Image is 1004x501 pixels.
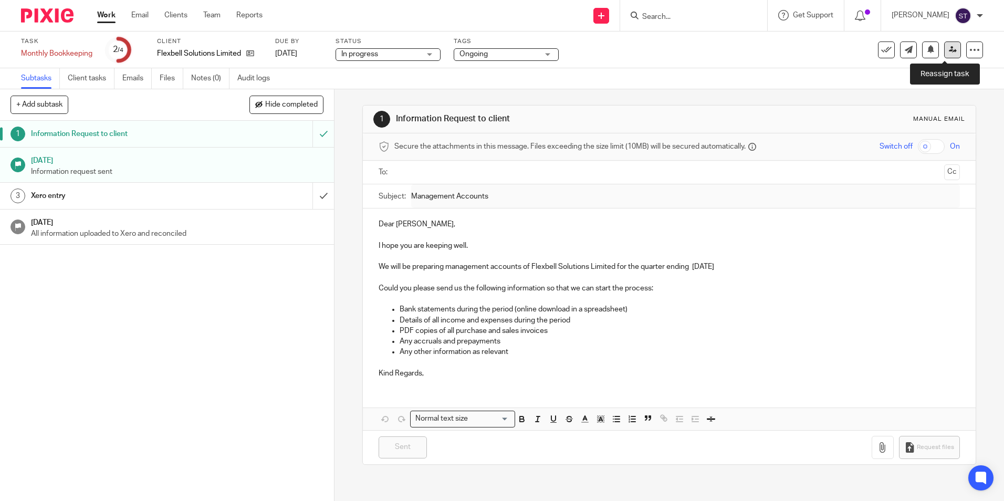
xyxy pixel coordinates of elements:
button: Cc [944,164,960,180]
small: /4 [118,47,123,53]
a: Audit logs [237,68,278,89]
span: [DATE] [275,50,297,57]
span: Request files [917,443,954,452]
a: Files [160,68,183,89]
label: To: [379,167,390,178]
p: Details of all income and expenses during the period [400,315,959,326]
label: Status [336,37,441,46]
div: 2 [113,44,123,56]
h1: [DATE] [31,153,324,166]
span: On [950,141,960,152]
button: Hide completed [249,96,323,113]
a: Clients [164,10,187,20]
p: Kind Regards, [379,358,959,379]
button: + Add subtask [11,96,68,113]
div: 1 [11,127,25,141]
p: Flexbell Solutions Limited [157,48,241,59]
p: Bank statements during the period (online download in a spreadsheet) [400,304,959,315]
label: Tags [454,37,559,46]
span: Ongoing [459,50,488,58]
p: Dear [PERSON_NAME], [379,219,959,229]
p: [PERSON_NAME] [892,10,949,20]
a: Reports [236,10,263,20]
span: Normal text size [413,413,470,424]
p: We will be preparing management accounts of Flexbell Solutions Limited for the quarter ending [DATE] [379,262,959,272]
div: Manual email [913,115,965,123]
span: Hide completed [265,101,318,109]
p: Any other information as relevant [400,347,959,357]
a: Email [131,10,149,20]
p: PDF copies of all purchase and sales invoices [400,326,959,336]
img: Pixie [21,8,74,23]
p: Any accruals and prepayments [400,336,959,347]
input: Sent [379,436,427,459]
a: Work [97,10,116,20]
span: Get Support [793,12,833,19]
div: 3 [11,189,25,203]
h1: Information Request to client [31,126,212,142]
label: Client [157,37,262,46]
button: Request files [899,436,960,460]
span: Secure the attachments in this message. Files exceeding the size limit (10MB) will be secured aut... [394,141,746,152]
a: Client tasks [68,68,114,89]
label: Task [21,37,92,46]
a: Notes (0) [191,68,229,89]
div: Search for option [410,411,515,427]
span: In progress [341,50,378,58]
h1: [DATE] [31,215,324,228]
div: 1 [373,111,390,128]
a: Subtasks [21,68,60,89]
span: Switch off [880,141,913,152]
p: All information uploaded to Xero and reconciled [31,228,324,239]
p: I hope you are keeping well. [379,229,959,251]
a: Team [203,10,221,20]
div: Monthly Bookkeeping [21,48,92,59]
input: Search [641,13,736,22]
p: Could you please send us the following information so that we can start the process: [379,283,959,294]
input: Search for option [471,413,509,424]
img: svg%3E [955,7,971,24]
h1: Xero entry [31,188,212,204]
p: Information request sent [31,166,324,177]
h1: Information Request to client [396,113,692,124]
a: Emails [122,68,152,89]
label: Due by [275,37,322,46]
label: Subject: [379,191,406,202]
